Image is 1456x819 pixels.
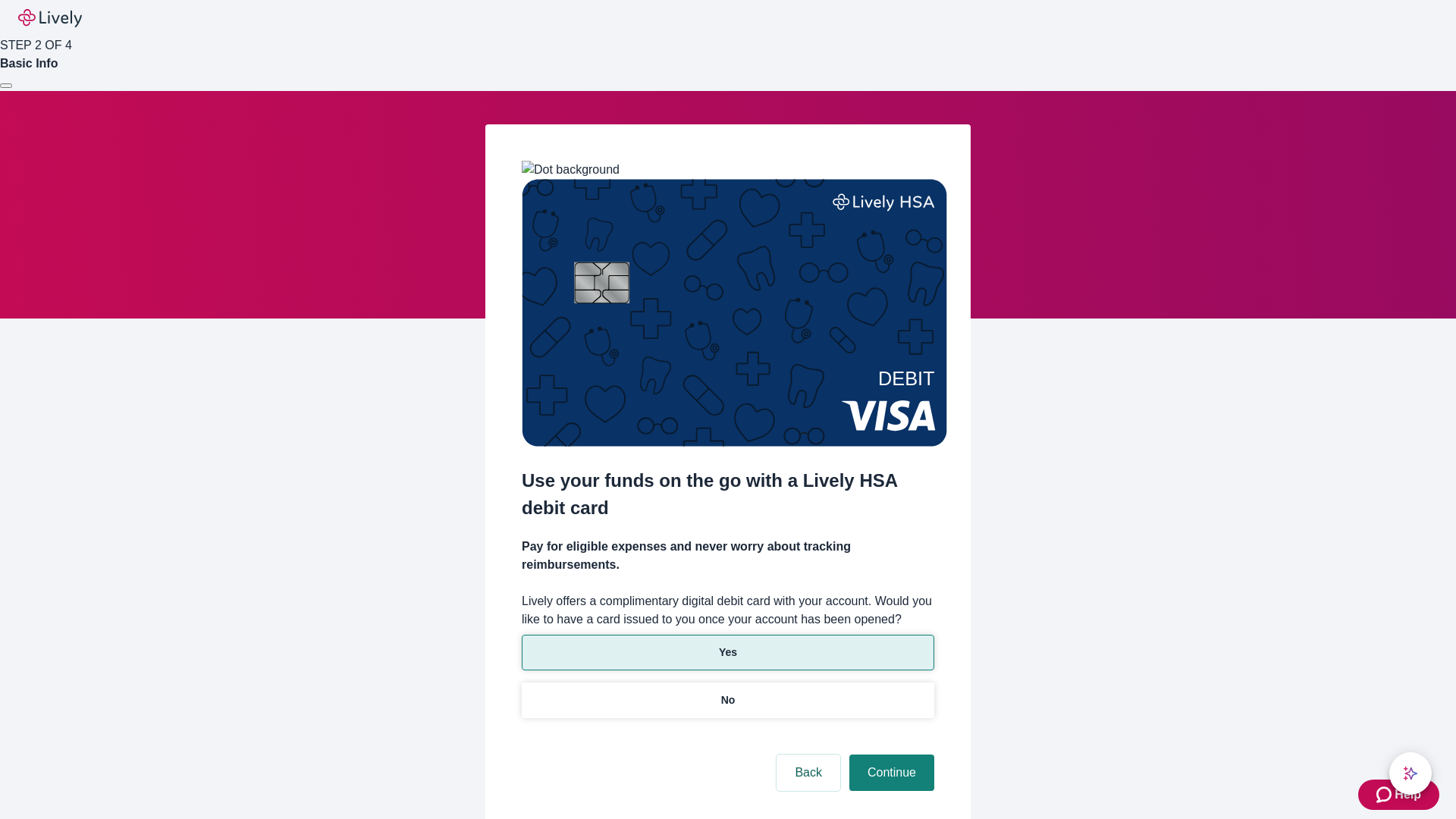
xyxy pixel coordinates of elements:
[522,538,934,574] h4: Pay for eligible expenses and never worry about tracking reimbursements.
[1389,752,1432,795] button: chat
[719,645,737,661] p: Yes
[849,755,934,791] button: Continue
[1403,766,1418,781] svg: Lively AI Assistant
[522,467,934,522] h2: Use your funds on the go with a Lively HSA debit card
[18,9,82,27] img: Lively
[522,635,934,670] button: Yes
[522,161,620,179] img: Dot background
[721,692,736,708] p: No
[1376,786,1395,804] svg: Zendesk support icon
[1395,786,1421,804] span: Help
[522,682,934,718] button: No
[522,592,934,629] label: Lively offers a complimentary digital debit card with your account. Would you like to have a card...
[1358,780,1439,810] button: Zendesk support iconHelp
[522,179,947,447] img: Debit card
[777,755,840,791] button: Back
